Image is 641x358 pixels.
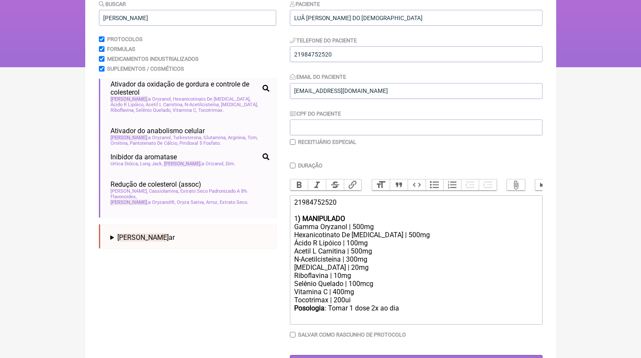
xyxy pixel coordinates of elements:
[294,304,325,312] strong: Posologia
[198,107,224,113] span: Tocotrimax
[294,304,537,321] div: : Tomar 1 dose 2x ao dia ㅤ
[294,198,537,223] div: 21984752520 1
[294,239,537,247] div: Ácido R Lipóico | 100mg
[294,255,537,263] div: N-Acetilcisteína | 300mg
[298,139,356,145] label: Receituário Especial
[294,231,537,239] div: Hexanicotinato De [MEDICAL_DATA] | 500mg
[294,223,537,231] div: Gamma Oryzanol | 500mg
[107,66,184,72] label: Suplementos / Cosméticos
[99,1,126,7] label: Buscar
[130,140,178,146] span: Pantotenato De Cálcio
[221,102,258,107] span: [MEDICAL_DATA]
[110,135,172,140] span: a Oryzanol
[228,135,246,140] span: Arginina
[290,110,341,117] label: CPF do Paciente
[107,46,135,52] label: Formulas
[110,102,144,107] span: Ácido R Lipóico
[110,153,177,161] span: Inibidor da aromatase
[110,96,148,102] span: [PERSON_NAME]
[247,135,258,140] span: Tcm
[107,56,199,62] label: Medicamentos Industrializados
[507,179,525,191] button: Attach Files
[117,233,175,242] span: ar
[426,179,444,191] button: Bullets
[308,179,326,191] button: Italic
[110,135,148,140] span: [PERSON_NAME]
[146,102,183,107] span: Acetil L Carnitina
[173,96,250,102] span: Hexanicotinato De [MEDICAL_DATA]
[110,140,128,146] span: Ornitina
[179,140,221,146] span: Piridoxal 5 Fosfato
[535,179,553,191] button: Undo
[110,188,269,200] span: [PERSON_NAME], Cassiolamina, Extrato Seco Padronizado A 8% Flavonoides
[294,296,537,304] div: Tocotrimax | 200ui
[117,233,169,242] span: [PERSON_NAME]
[461,179,479,191] button: Decrease Level
[372,179,390,191] button: Heading
[390,179,408,191] button: Quote
[326,179,344,191] button: Strikethrough
[294,280,537,288] div: Selênio Quelado | 100mcg
[164,161,224,167] span: a Orizanol
[185,102,220,107] span: N-Acetilcisteína
[110,107,134,113] span: Riboflavina
[479,179,497,191] button: Increase Level
[298,162,322,169] label: Duração
[173,107,197,113] span: Vitamina C
[408,179,426,191] button: Code
[290,74,346,80] label: Email do Paciente
[110,180,201,188] span: Redução de colesterol (assoc)
[164,161,202,167] span: [PERSON_NAME]
[110,161,139,167] span: Urtica Dióica
[203,135,227,140] span: Glutamina
[110,200,148,205] span: [PERSON_NAME]
[226,161,236,167] span: Dim
[107,36,143,42] label: Protocolos
[110,80,259,96] span: Ativador da oxidação de gordura e controle de colesterol
[298,215,345,223] strong: ) MANIPULADO
[298,331,406,338] label: Salvar como rascunho de Protocolo
[136,107,171,113] span: Selênio Quelado
[99,10,276,26] input: exemplo: emagrecimento, ansiedade
[294,263,537,271] div: [MEDICAL_DATA] | 20mg
[110,96,172,102] span: a Oryzanol
[290,37,357,44] label: Telefone do Paciente
[290,1,320,7] label: Paciente
[110,233,269,242] summary: [PERSON_NAME]ar
[294,288,537,296] div: Vitamina C | 400mg
[110,127,205,135] span: Ativador do anabolismo celular
[290,179,308,191] button: Bold
[140,161,163,167] span: Long Jack
[443,179,461,191] button: Numbers
[294,271,537,280] div: Riboflavina | 10mg
[294,247,537,255] div: Acetil L Carnitina | 500mg
[344,179,362,191] button: Link
[110,200,248,205] span: a Oryzanol®, Oryza Sativa, Arroz, Extrato Seco
[173,135,202,140] span: Turkesterona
